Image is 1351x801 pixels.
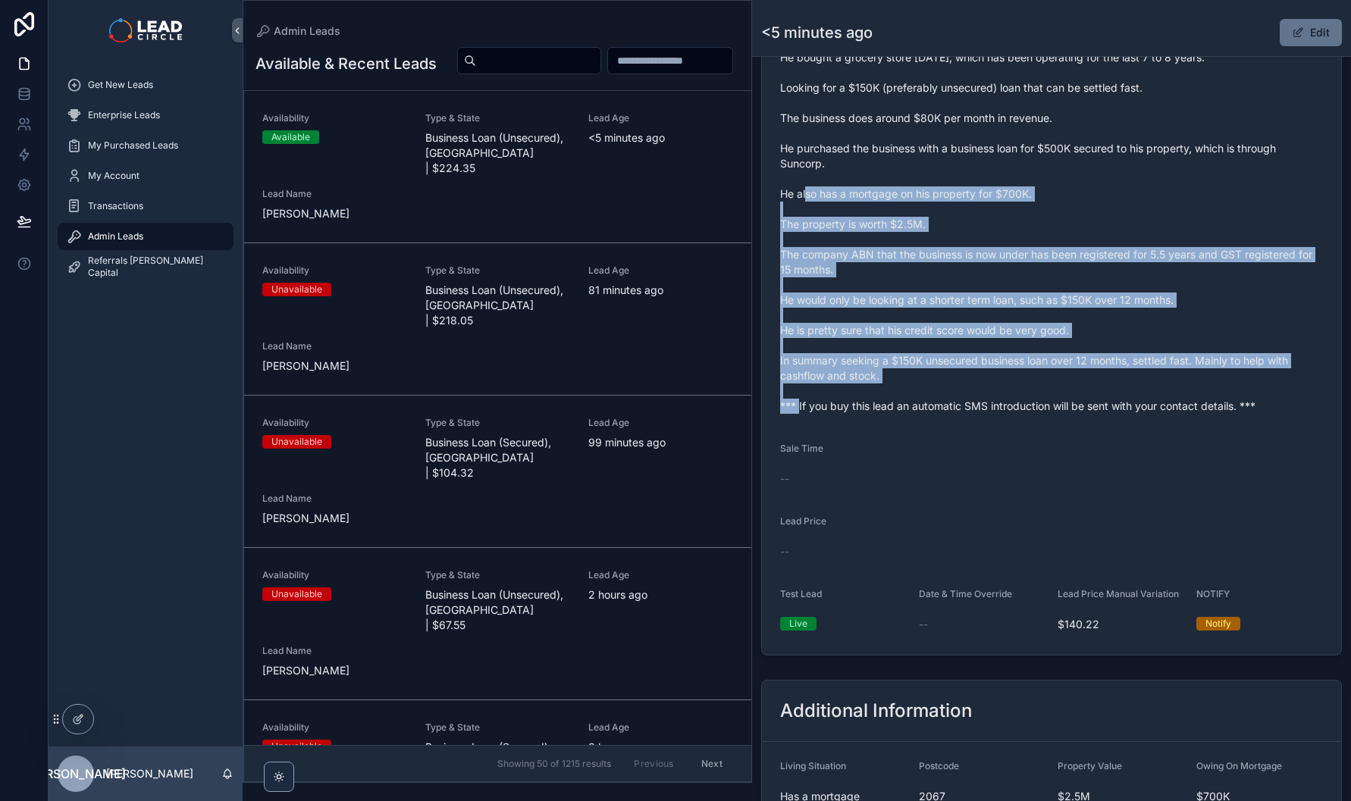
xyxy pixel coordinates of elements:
span: -- [780,471,789,487]
div: scrollable content [49,61,243,300]
span: Sale Time [780,443,823,454]
span: Availability [262,569,407,581]
span: 3 hours ago [588,740,733,755]
a: My Account [58,162,234,189]
span: -- [919,617,928,632]
span: Business Loan (Secured), [GEOGRAPHIC_DATA] | $218.88 [425,740,570,785]
span: [PERSON_NAME] [262,206,407,221]
span: Lead Price Manual Variation [1058,588,1179,599]
span: Postcode [919,760,959,771]
span: Business Loan (Secured), [GEOGRAPHIC_DATA] | $104.32 [425,435,570,480]
a: Admin Leads [58,223,234,250]
a: AvailabilityUnavailableType & StateBusiness Loan (Unsecured), [GEOGRAPHIC_DATA] | $67.55Lead Age2... [244,548,751,700]
span: [PERSON_NAME] [26,765,126,783]
span: Referrals [PERSON_NAME] Capital [88,255,218,279]
a: Referrals [PERSON_NAME] Capital [58,253,234,280]
span: Transactions [88,200,143,212]
span: Lead Name [262,340,407,352]
span: Lead Age [588,721,733,734]
span: Admin Leads [274,23,340,39]
span: Availability [262,112,407,124]
div: Notify [1205,617,1231,630]
div: Available [271,130,310,144]
span: Showing 50 of 1215 results [497,758,611,770]
button: Edit [1280,19,1342,46]
span: 2 hours ago [588,587,733,602]
a: Get New Leads [58,71,234,99]
span: -- [780,544,789,559]
span: NOTIFY [1196,588,1230,599]
span: Living Situation [780,760,846,771]
a: My Purchased Leads [58,132,234,159]
h2: Additional Information [780,699,972,723]
span: 99 minutes ago [588,435,733,450]
span: Lead Age [588,264,733,277]
span: Test Lead [780,588,822,599]
span: Business Loan (Unsecured), [GEOGRAPHIC_DATA] | $67.55 [425,587,570,633]
span: Lead Age [588,417,733,429]
span: Enterprise Leads [88,109,160,121]
span: Availability [262,264,407,277]
span: Type & State [425,112,570,124]
div: Unavailable [271,435,322,449]
span: Type & State [425,264,570,277]
span: My Account [88,170,139,182]
div: Unavailable [271,283,322,296]
div: Live [789,617,807,630]
span: $140.22 [1058,617,1184,632]
a: Transactions [58,192,234,220]
div: Unavailable [271,587,322,601]
span: Lead Age [588,112,733,124]
a: AvailabilityAvailableType & StateBusiness Loan (Unsecured), [GEOGRAPHIC_DATA] | $224.35Lead Age<5... [244,91,751,243]
span: Lead Name [262,188,407,200]
span: Type & State [425,417,570,429]
span: Property Value [1058,760,1122,771]
span: [PERSON_NAME] [262,511,407,526]
h1: <5 minutes ago [761,22,873,43]
span: [PERSON_NAME] [262,663,407,678]
span: [PERSON_NAME] [262,358,407,374]
span: Business Loan (Unsecured), [GEOGRAPHIC_DATA] | $218.05 [425,283,570,328]
span: Owing On Mortgage [1196,760,1282,771]
span: Lead Name [262,493,407,505]
a: Enterprise Leads [58,102,234,129]
img: App logo [109,18,181,42]
button: Next [691,752,733,775]
span: Lead Price [780,515,826,527]
a: AvailabilityUnavailableType & StateBusiness Loan (Unsecured), [GEOGRAPHIC_DATA] | $218.05Lead Age... [244,243,751,396]
span: He bought a grocery store [DATE], which has been operating for the last 7 to 8 years. Looking for... [780,50,1323,414]
span: My Purchased Leads [88,139,178,152]
span: Type & State [425,721,570,734]
span: Availability [262,721,407,734]
span: Availability [262,417,407,429]
span: <5 minutes ago [588,130,733,145]
a: Admin Leads [255,23,340,39]
div: Unavailable [271,740,322,753]
span: Business Loan (Unsecured), [GEOGRAPHIC_DATA] | $224.35 [425,130,570,176]
a: AvailabilityUnavailableType & StateBusiness Loan (Secured), [GEOGRAPHIC_DATA] | $104.32Lead Age99... [244,396,751,548]
span: Lead Name [262,645,407,657]
span: Get New Leads [88,79,153,91]
span: Type & State [425,569,570,581]
h1: Available & Recent Leads [255,53,437,74]
span: 81 minutes ago [588,283,733,298]
span: Lead Age [588,569,733,581]
span: Date & Time Override [919,588,1012,599]
span: Admin Leads [88,230,143,242]
p: [PERSON_NAME] [106,766,193,781]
